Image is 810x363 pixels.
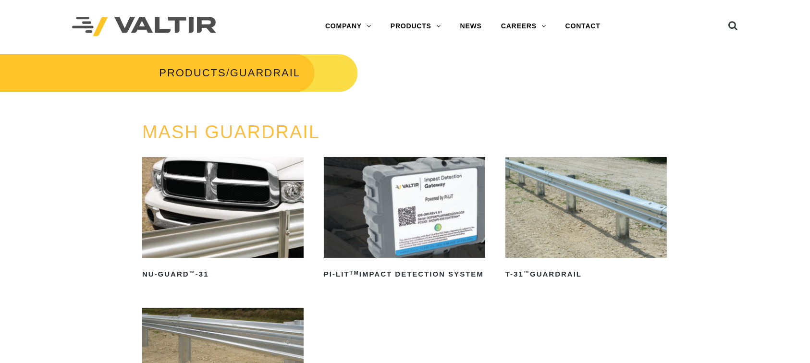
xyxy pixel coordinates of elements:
a: CAREERS [491,17,556,36]
a: CONTACT [556,17,610,36]
a: PRODUCTS [381,17,451,36]
a: COMPANY [316,17,381,36]
h2: PI-LIT Impact Detection System [324,266,485,282]
a: PI-LITTMImpact Detection System [324,157,485,282]
a: NU-GUARD™-31 [142,157,304,282]
span: GUARDRAIL [230,67,300,79]
sup: ™ [524,270,530,276]
h2: NU-GUARD -31 [142,266,304,282]
sup: ™ [189,270,196,276]
a: PRODUCTS [159,67,226,79]
sup: TM [350,270,359,276]
a: NEWS [451,17,491,36]
a: T-31™Guardrail [505,157,667,282]
h2: T-31 Guardrail [505,266,667,282]
img: Valtir [72,17,216,36]
a: MASH GUARDRAIL [142,122,320,142]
